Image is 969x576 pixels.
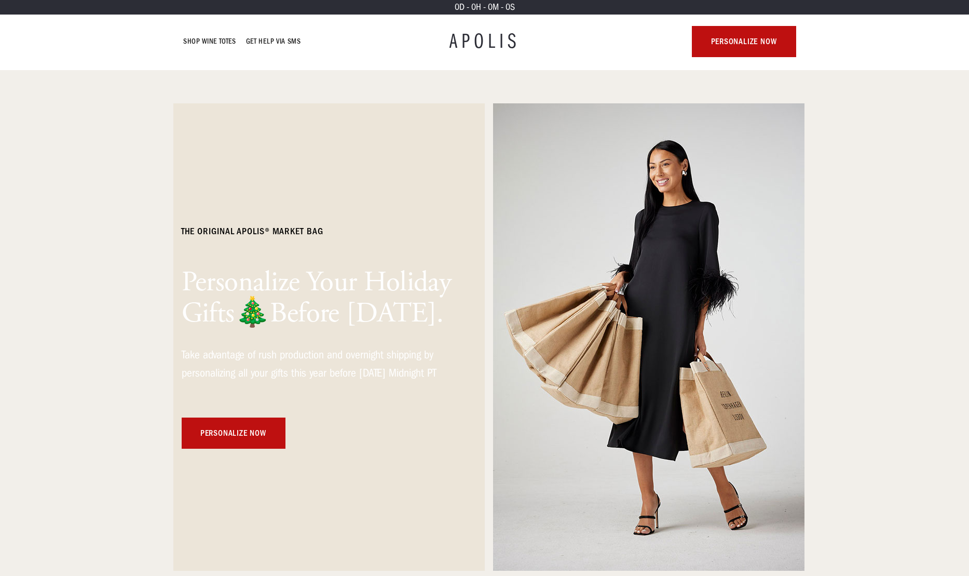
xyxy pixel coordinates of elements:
[506,2,515,12] span: 0S
[182,225,323,238] h6: The ORIGINAL Apolis® Market bag
[501,2,503,12] span: -
[483,2,486,12] span: -
[488,2,499,12] span: 0M
[449,31,520,52] a: APOLIS
[246,35,301,48] a: GET HELP VIA SMS
[692,26,796,57] a: Personalize now
[471,2,481,12] span: 0H
[455,2,465,12] span: 0D
[182,267,452,329] h1: Personalize Your Holiday Gifts🎄Before [DATE].
[182,346,452,382] div: Take advantage of rush production and overnight shipping by personalizing all your gifts this yea...
[182,418,285,449] a: Personalize now
[467,2,469,12] span: -
[184,35,236,48] a: Shop Wine Totes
